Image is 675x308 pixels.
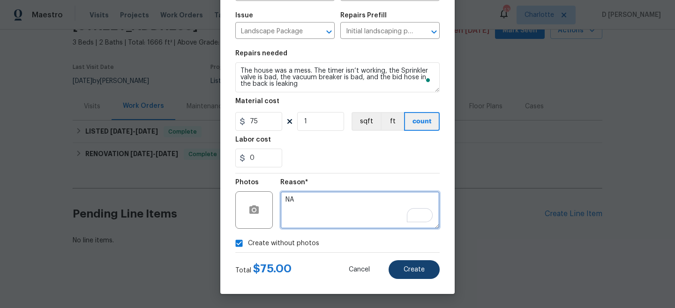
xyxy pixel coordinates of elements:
[280,191,440,229] textarea: To enrich screen reader interactions, please activate Accessibility in Grammarly extension settings
[235,62,440,92] textarea: To enrich screen reader interactions, please activate Accessibility in Grammarly extension settings
[248,239,319,248] span: Create without photos
[280,179,308,186] h5: Reason*
[235,98,279,105] h5: Material cost
[235,12,253,19] h5: Issue
[340,12,387,19] h5: Repairs Prefill
[404,112,440,131] button: count
[334,260,385,279] button: Cancel
[235,264,292,275] div: Total
[253,263,292,274] span: $ 75.00
[322,25,336,38] button: Open
[389,260,440,279] button: Create
[235,136,271,143] h5: Labor cost
[427,25,441,38] button: Open
[235,50,287,57] h5: Repairs needed
[352,112,381,131] button: sqft
[235,179,259,186] h5: Photos
[381,112,404,131] button: ft
[404,266,425,273] span: Create
[349,266,370,273] span: Cancel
